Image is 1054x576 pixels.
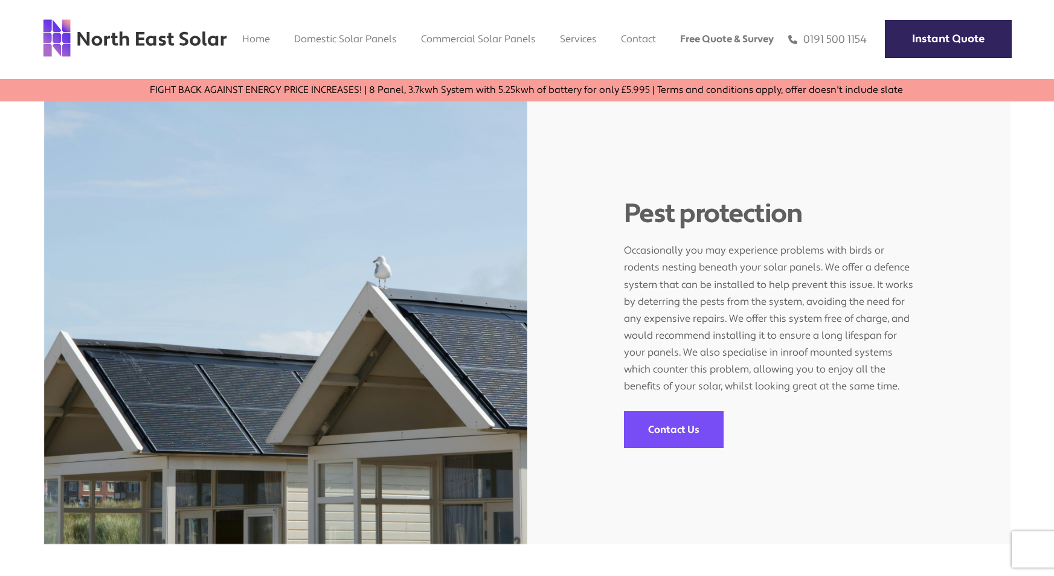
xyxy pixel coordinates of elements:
[624,230,914,394] p: Occasionally you may experience problems with birds or rodents nesting beneath your solar panels....
[788,33,867,46] a: 0191 500 1154
[421,33,536,45] a: Commercial Solar Panels
[788,33,797,46] img: phone icon
[294,33,397,45] a: Domestic Solar Panels
[560,33,597,45] a: Services
[680,33,774,45] a: Free Quote & Survey
[624,411,724,448] a: Contact Us
[42,18,228,58] img: north east solar logo
[621,33,656,45] a: Contact
[242,33,270,45] a: Home
[885,20,1012,58] a: Instant Quote
[624,198,914,230] h1: Pest protection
